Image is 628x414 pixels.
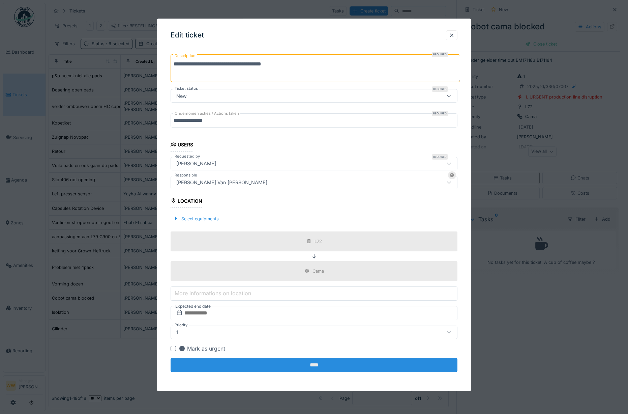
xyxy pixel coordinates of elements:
div: Select equipments [171,214,221,223]
div: Required [432,111,448,116]
label: Ondernomen acties / Actions taken [173,111,240,117]
label: Responsible [173,172,199,178]
div: [PERSON_NAME] Van [PERSON_NAME] [174,179,270,186]
div: Required [432,52,448,57]
div: New [174,92,189,100]
h3: Edit ticket [171,31,204,39]
div: Mark as urgent [179,344,225,353]
label: Description [173,52,197,60]
div: Users [171,140,193,151]
div: Required [432,87,448,92]
div: Location [171,196,203,208]
div: [PERSON_NAME] [174,160,219,167]
div: 1 [174,329,181,336]
label: Ticket status [173,86,199,92]
label: Expected end date [175,303,211,310]
div: L72 [315,238,322,245]
label: Requested by [173,154,201,159]
div: Cama [312,268,324,274]
label: Priority [173,322,189,328]
div: Required [432,154,448,160]
label: More informations on location [173,289,252,297]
